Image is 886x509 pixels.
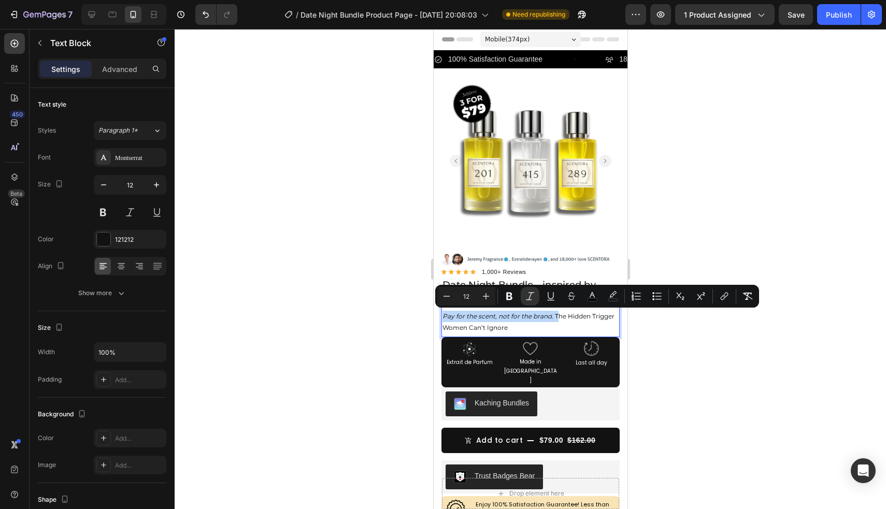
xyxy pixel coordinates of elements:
[133,405,163,418] div: $162.00
[684,9,751,20] span: 1 product assigned
[78,288,126,298] div: Show more
[42,406,90,417] div: Add to cart
[8,248,186,278] h1: Date Night Bundle - inspired by naxos, aventus, oud wood
[826,9,852,20] div: Publish
[142,330,174,338] span: Last all day
[10,110,25,119] div: 450
[38,433,54,443] div: Color
[94,121,166,140] button: Paragraph 1*
[98,126,138,135] span: Paragraph 1*
[38,347,55,357] div: Width
[68,8,73,21] p: 7
[38,235,54,244] div: Color
[38,126,56,135] div: Styles
[13,329,59,337] span: Extrait de Parfum
[9,283,181,302] span: . The Hidden Trigger Women Can’t Ignore
[38,460,56,470] div: Image
[185,24,272,37] p: 18,000+ Happy Customers
[76,460,131,469] div: Drop element here
[102,64,137,75] p: Advanced
[16,126,28,138] button: Carousel Back Arrow
[3,223,181,238] img: gempages_564854741016773394-9ce90281-cfb9-4c81-b551-08860e27779b.jpg
[38,408,88,421] div: Background
[38,321,65,335] div: Size
[296,9,298,20] span: /
[149,311,167,329] img: gempages_564854741016773394-10fc82c5-d8e1-4c43-ac0c-3c67104bb79d.png
[512,10,565,19] span: Need republishing
[779,4,813,25] button: Save
[115,153,164,163] div: Montserrat
[50,37,138,49] p: Text Block
[165,126,178,138] button: Carousel Next Arrow
[48,239,93,248] p: 1,000+ Reviews
[27,311,45,329] img: gempages_564854741016773394-d78b2646-a823-4783-a0b5-c322d0a15fd5.png
[8,399,186,424] button: Add to cart
[70,329,123,355] span: Made in [GEOGRAPHIC_DATA]
[115,235,164,244] div: 121212
[38,100,66,109] div: Text style
[12,362,104,387] button: Kaching Bundles
[38,178,65,192] div: Size
[115,461,164,470] div: Add...
[8,281,186,305] div: Rich Text Editor. Editing area: main
[38,153,51,162] div: Font
[20,442,33,454] img: CLDR_q6erfwCEAE=.png
[817,4,861,25] button: Publish
[12,435,109,460] button: Trust Badges Bear
[115,434,164,443] div: Add...
[195,4,237,25] div: Undo/Redo
[41,442,101,453] div: Trust Badges Bear
[8,190,25,198] div: Beta
[301,9,477,20] span: Date Night Bundle Product Page - [DATE] 20:08:03
[38,259,67,273] div: Align
[115,375,164,385] div: Add...
[41,369,95,380] div: Kaching Bundles
[9,283,118,291] i: Pay for the scent, not for the brand
[94,343,166,361] input: Auto
[675,4,775,25] button: 1 product assigned
[434,29,627,509] iframe: Design area
[38,375,62,384] div: Padding
[105,405,131,418] div: $79.00
[51,64,80,75] p: Settings
[435,285,759,308] div: Editor contextual toolbar
[20,369,33,381] img: KachingBundles.png
[88,311,106,328] img: gempages_564854741016773394-aa1e7a5b-2acf-4655-9d7b-ece49abc9345.png
[851,458,876,483] div: Open Intercom Messenger
[788,10,805,19] span: Save
[4,4,77,25] button: 7
[38,493,71,507] div: Shape
[38,284,166,302] button: Show more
